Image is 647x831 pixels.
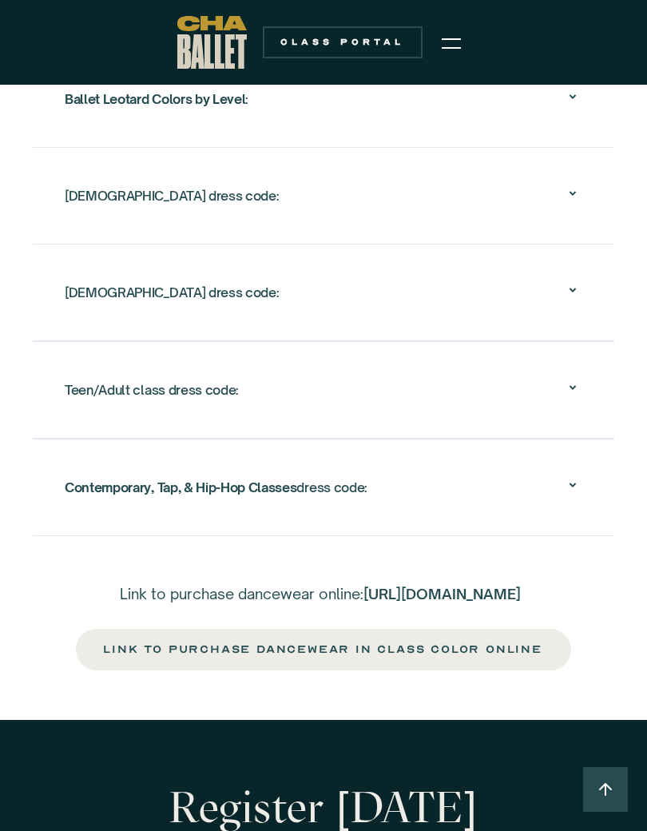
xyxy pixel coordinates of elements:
[65,181,279,210] div: [DEMOGRAPHIC_DATA] dress code:
[272,36,413,49] div: Class Portal
[432,22,470,62] div: menu
[74,627,573,672] a: link to purchase dancewear in class color online
[74,584,573,603] p: Link to purchase dancewear online:
[105,640,542,659] div: link to purchase dancewear in class color online
[65,91,245,107] strong: Ballet Leotard Colors by Level
[65,170,582,221] div: [DEMOGRAPHIC_DATA] dress code:
[65,74,582,125] div: Ballet Leotard Colors by Level:
[65,85,248,113] div: :
[65,278,279,307] div: [DEMOGRAPHIC_DATA] dress code:
[65,267,582,318] div: [DEMOGRAPHIC_DATA] dress code:
[65,376,239,404] div: Teen/Adult class dress code:
[65,479,296,495] strong: Contemporary, Tap, & Hip-Hop Classes
[65,473,367,502] div: dress code:
[65,364,582,415] div: Teen/Adult class dress code:
[177,16,247,69] a: home
[263,26,423,58] a: Class Portal
[65,462,582,513] div: Contemporary, Tap, & Hip-Hop Classesdress code:
[363,585,521,602] a: [URL][DOMAIN_NAME]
